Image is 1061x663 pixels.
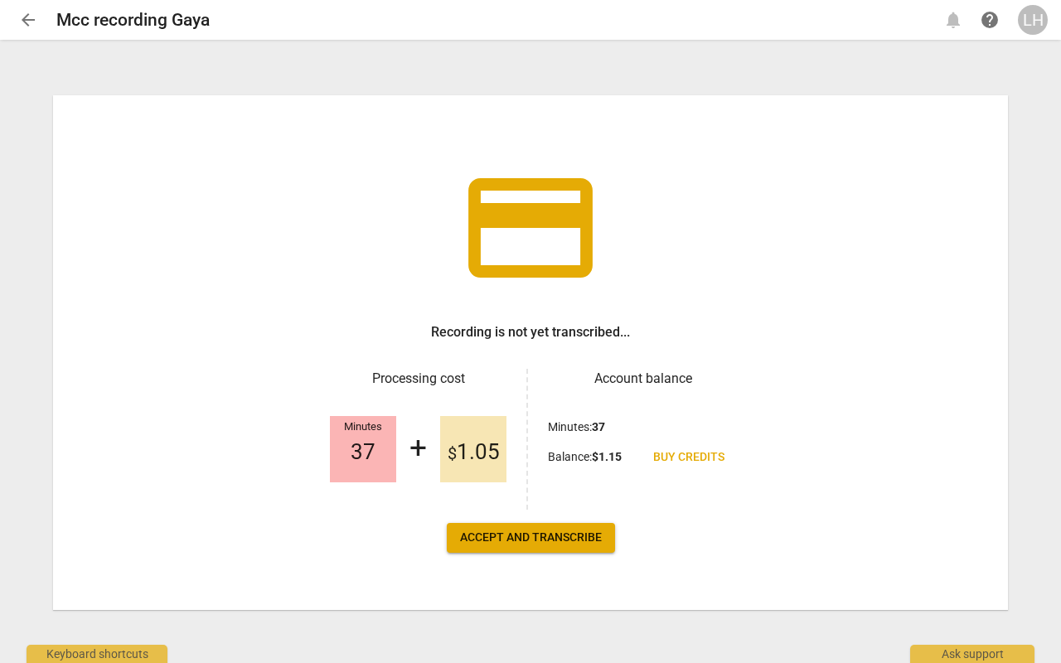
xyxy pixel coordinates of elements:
button: LH [1018,5,1048,35]
p: Minutes : [548,419,605,436]
span: arrow_back [18,10,38,30]
h3: Processing cost [323,369,513,389]
div: Ask support [910,645,1034,663]
span: $ [448,443,457,463]
button: Accept and transcribe [447,523,615,553]
div: Keyboard shortcuts [27,645,167,663]
p: Balance : [548,448,622,466]
a: Help [975,5,1005,35]
h2: Mcc recording Gaya [56,10,210,31]
h3: Account balance [548,369,738,389]
div: Minutes [330,421,396,433]
span: Buy credits [653,449,724,466]
span: Accept and transcribe [460,530,602,546]
a: Buy credits [640,443,738,472]
b: $ 1.15 [592,450,622,463]
h3: Recording is not yet transcribed... [431,322,630,342]
span: credit_card [456,153,605,302]
span: 37 [351,440,375,465]
div: + [409,431,427,467]
b: 37 [592,420,605,433]
span: 1.05 [448,440,500,465]
span: help [980,10,1000,30]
